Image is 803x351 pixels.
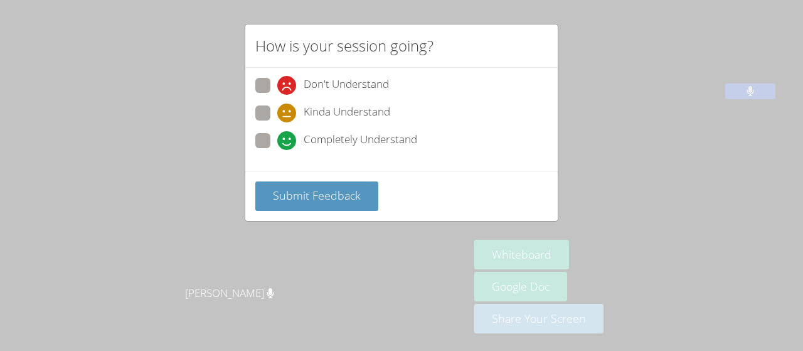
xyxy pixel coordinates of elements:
span: Don't Understand [304,76,389,95]
span: Kinda Understand [304,104,390,122]
button: Submit Feedback [255,181,378,211]
span: Submit Feedback [273,188,361,203]
span: Completely Understand [304,131,417,150]
h2: How is your session going? [255,35,433,57]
